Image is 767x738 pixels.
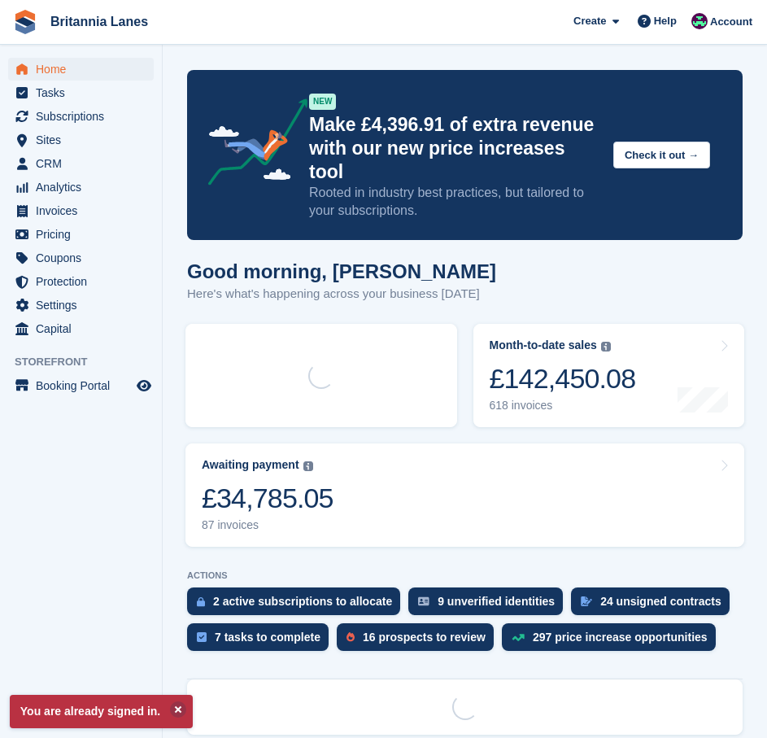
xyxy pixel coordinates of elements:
img: contract_signature_icon-13c848040528278c33f63329250d36e43548de30e8caae1d1a13099fd9432cc5.svg [581,596,592,606]
div: 618 invoices [490,399,636,413]
span: Invoices [36,199,133,222]
a: 297 price increase opportunities [502,623,724,659]
a: menu [8,270,154,293]
img: icon-info-grey-7440780725fd019a000dd9b08b2336e03edf1995a4989e88bcd33f0948082b44.svg [303,461,313,471]
img: stora-icon-8386f47178a22dfd0bd8f6a31ec36ba5ce8667c1dd55bd0f319d3a0aa187defe.svg [13,10,37,34]
a: menu [8,81,154,104]
a: menu [8,129,154,151]
p: Here's what's happening across your business [DATE] [187,285,496,303]
div: 9 unverified identities [438,595,555,608]
img: icon-info-grey-7440780725fd019a000dd9b08b2336e03edf1995a4989e88bcd33f0948082b44.svg [601,342,611,352]
h1: Good morning, [PERSON_NAME] [187,260,496,282]
span: Home [36,58,133,81]
a: menu [8,58,154,81]
img: active_subscription_to_allocate_icon-d502201f5373d7db506a760aba3b589e785aa758c864c3986d89f69b8ff3... [197,596,205,607]
a: 7 tasks to complete [187,623,337,659]
span: Tasks [36,81,133,104]
img: Kirsty Miles [691,13,708,29]
img: prospect-51fa495bee0391a8d652442698ab0144808aea92771e9ea1ae160a38d050c398.svg [346,632,355,642]
span: Analytics [36,176,133,199]
p: Rooted in industry best practices, but tailored to your subscriptions. [309,184,600,220]
a: 9 unverified identities [408,587,571,623]
span: Account [710,14,752,30]
img: price-adjustments-announcement-icon-8257ccfd72463d97f412b2fc003d46551f7dbcb40ab6d574587a9cd5c0d94... [194,98,308,191]
a: menu [8,223,154,246]
a: menu [8,294,154,317]
div: Month-to-date sales [490,338,597,352]
span: Create [573,13,606,29]
p: ACTIONS [187,570,743,581]
span: Capital [36,317,133,340]
button: Check it out → [613,142,710,168]
a: Britannia Lanes [44,8,155,35]
a: 16 prospects to review [337,623,502,659]
a: Awaiting payment £34,785.05 87 invoices [185,443,744,547]
span: Coupons [36,247,133,269]
a: menu [8,247,154,269]
div: 7 tasks to complete [215,631,320,644]
div: NEW [309,94,336,110]
img: price_increase_opportunities-93ffe204e8149a01c8c9dc8f82e8f89637d9d84a8eef4429ea346261dce0b2c0.svg [512,634,525,641]
a: Preview store [134,376,154,395]
img: task-75834270c22a3079a89374b754ae025e5fb1db73e45f91037f5363f120a921f8.svg [197,632,207,642]
div: 297 price increase opportunities [533,631,708,644]
div: £34,785.05 [202,482,333,515]
img: verify_identity-adf6edd0f0f0b5bbfe63781bf79b02c33cf7c696d77639b501bdc392416b5a36.svg [418,596,429,606]
div: £142,450.08 [490,362,636,395]
div: 2 active subscriptions to allocate [213,595,392,608]
a: menu [8,317,154,340]
span: Sites [36,129,133,151]
div: Awaiting payment [202,458,299,472]
a: 2 active subscriptions to allocate [187,587,408,623]
a: menu [8,105,154,128]
span: Protection [36,270,133,293]
p: You are already signed in. [10,695,193,728]
span: Settings [36,294,133,317]
span: Booking Portal [36,374,133,397]
div: 87 invoices [202,518,333,532]
span: CRM [36,152,133,175]
div: 16 prospects to review [363,631,486,644]
a: menu [8,176,154,199]
p: Make £4,396.91 of extra revenue with our new price increases tool [309,113,600,184]
span: Storefront [15,354,162,370]
span: Pricing [36,223,133,246]
a: menu [8,374,154,397]
a: menu [8,152,154,175]
a: 24 unsigned contracts [571,587,738,623]
span: Subscriptions [36,105,133,128]
div: 24 unsigned contracts [600,595,721,608]
a: menu [8,199,154,222]
span: Help [654,13,677,29]
a: Month-to-date sales £142,450.08 618 invoices [473,324,745,427]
